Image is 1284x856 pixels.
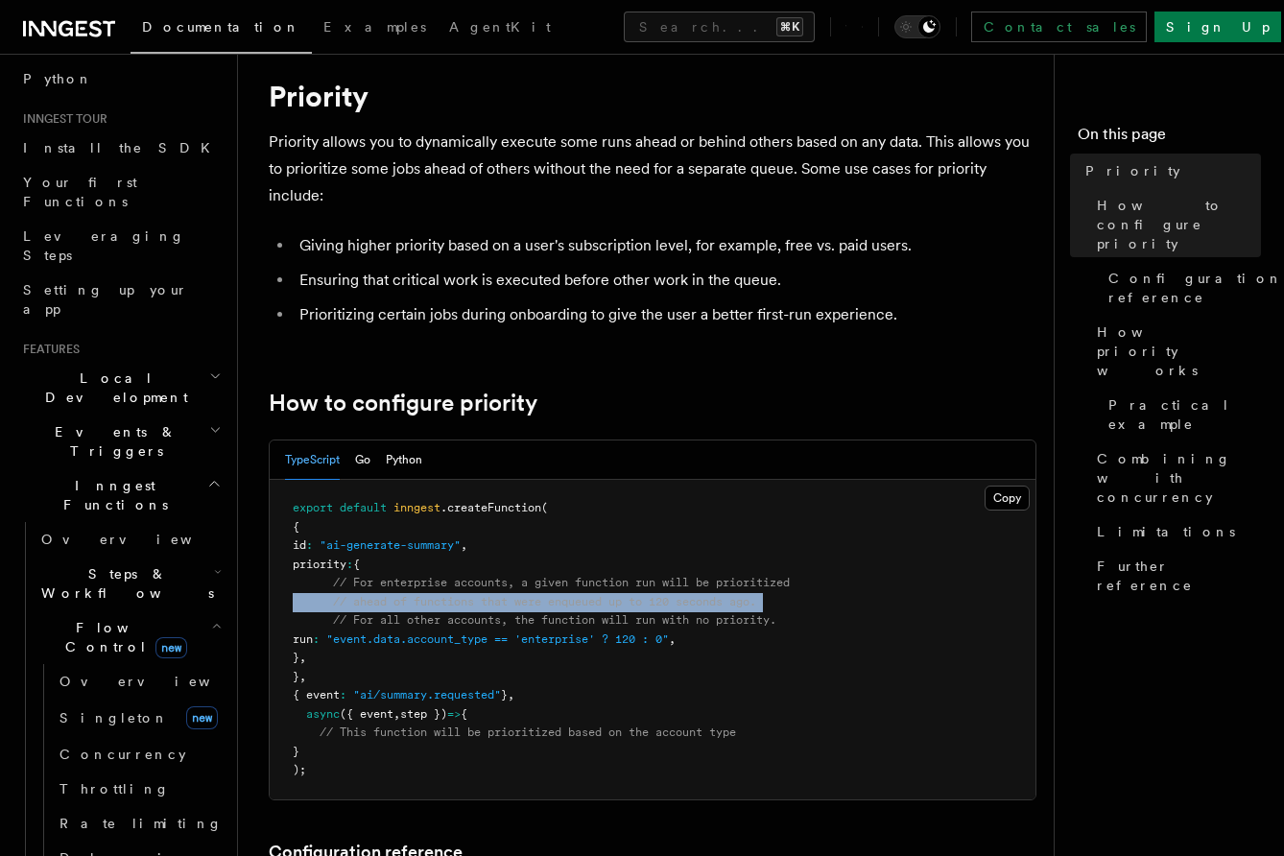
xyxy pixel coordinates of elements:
[52,806,226,841] a: Rate limiting
[1089,315,1261,388] a: How priority works
[438,6,562,52] a: AgentKit
[293,670,299,683] span: }
[306,707,340,721] span: async
[461,538,467,552] span: ,
[320,725,736,739] span: // This function will be prioritized based on the account type
[15,369,209,407] span: Local Development
[294,267,1036,294] li: Ensuring that critical work is executed before other work in the queue.
[1089,514,1261,549] a: Limitations
[186,706,218,729] span: new
[15,342,80,357] span: Features
[1108,269,1283,307] span: Configuration reference
[971,12,1147,42] a: Contact sales
[269,79,1036,113] h1: Priority
[59,816,223,831] span: Rate limiting
[340,688,346,701] span: :
[59,674,257,689] span: Overview
[59,747,186,762] span: Concurrency
[1089,188,1261,261] a: How to configure priority
[669,632,676,646] span: ,
[34,557,226,610] button: Steps & Workflows
[15,468,226,522] button: Inngest Functions
[1097,449,1261,507] span: Combining with concurrency
[34,618,211,656] span: Flow Control
[340,501,387,514] span: default
[59,710,169,725] span: Singleton
[1154,12,1281,42] a: Sign Up
[23,71,93,86] span: Python
[23,228,185,263] span: Leveraging Steps
[501,688,508,701] span: }
[52,699,226,737] a: Singletonnew
[269,129,1036,209] p: Priority allows you to dynamically execute some runs ahead or behind others based on any data. Th...
[52,664,226,699] a: Overview
[346,558,353,571] span: :
[285,440,340,480] button: TypeScript
[1101,261,1261,315] a: Configuration reference
[52,737,226,772] a: Concurrency
[1078,154,1261,188] a: Priority
[985,486,1030,511] button: Copy
[131,6,312,54] a: Documentation
[299,670,306,683] span: ,
[508,688,514,701] span: ,
[1097,322,1261,380] span: How priority works
[624,12,815,42] button: Search...⌘K
[1089,549,1261,603] a: Further reference
[894,15,940,38] button: Toggle dark mode
[293,501,333,514] span: export
[293,538,306,552] span: id
[313,632,320,646] span: :
[23,140,222,155] span: Install the SDK
[1097,557,1261,595] span: Further reference
[447,707,461,721] span: =>
[34,610,226,664] button: Flow Controlnew
[23,282,188,317] span: Setting up your app
[1085,161,1180,180] span: Priority
[400,707,447,721] span: step })
[1097,522,1235,541] span: Limitations
[52,772,226,806] a: Throttling
[15,111,107,127] span: Inngest tour
[23,175,137,209] span: Your first Functions
[1089,441,1261,514] a: Combining with concurrency
[15,422,209,461] span: Events & Triggers
[34,564,214,603] span: Steps & Workflows
[269,390,537,416] a: How to configure priority
[293,520,299,534] span: {
[320,538,461,552] span: "ai-generate-summary"
[293,745,299,758] span: }
[299,651,306,664] span: ,
[386,440,422,480] button: Python
[1101,388,1261,441] a: Practical example
[293,688,340,701] span: { event
[15,476,207,514] span: Inngest Functions
[293,763,306,776] span: );
[306,538,313,552] span: :
[293,651,299,664] span: }
[15,415,226,468] button: Events & Triggers
[15,61,226,96] a: Python
[449,19,551,35] span: AgentKit
[541,501,548,514] span: (
[776,17,803,36] kbd: ⌘K
[340,707,393,721] span: ({ event
[294,301,1036,328] li: Prioritizing certain jobs during onboarding to give the user a better first-run experience.
[333,576,790,589] span: // For enterprise accounts, a given function run will be prioritized
[34,522,226,557] a: Overview
[393,501,440,514] span: inngest
[1078,123,1261,154] h4: On this page
[294,232,1036,259] li: Giving higher priority based on a user's subscription level, for example, free vs. paid users.
[355,440,370,480] button: Go
[440,501,541,514] span: .createFunction
[312,6,438,52] a: Examples
[59,781,170,797] span: Throttling
[333,595,756,608] span: // ahead of functions that were enqueued up to 120 seconds ago.
[293,558,346,571] span: priority
[323,19,426,35] span: Examples
[333,613,776,627] span: // For all other accounts, the function will run with no priority.
[353,558,360,571] span: {
[15,273,226,326] a: Setting up your app
[155,637,187,658] span: new
[15,165,226,219] a: Your first Functions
